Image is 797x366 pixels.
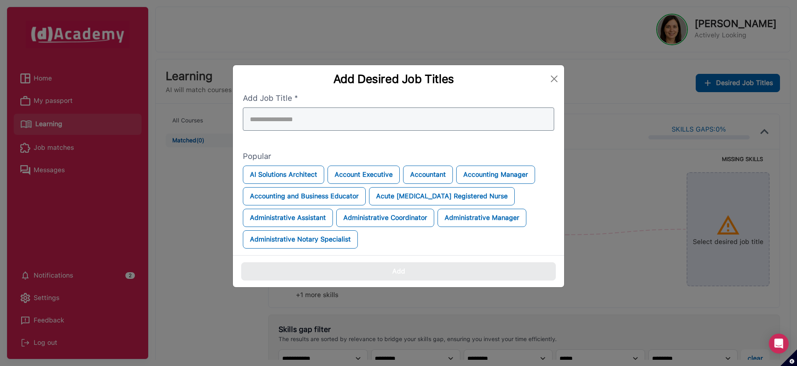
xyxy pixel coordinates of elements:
button: Administrative Notary Specialist [243,230,358,249]
div: Open Intercom Messenger [769,334,789,354]
button: Administrative Manager [438,209,526,227]
button: AI Solutions Architect [243,166,324,184]
button: Accounting Manager [456,166,535,184]
button: Account Executive [328,166,400,184]
button: Administrative Assistant [243,209,333,227]
label: Add Job Title * [243,93,554,104]
button: Close [548,72,561,85]
div: Add Desired Job Titles [240,72,548,86]
label: Popular [243,151,554,162]
button: Add [241,262,556,281]
button: Set cookie preferences [780,349,797,366]
button: Acute [MEDICAL_DATA] Registered Nurse [369,187,515,205]
button: Accounting and Business Educator [243,187,366,205]
div: Add [392,266,405,277]
button: Accountant [403,166,453,184]
button: Administrative Coordinator [336,209,434,227]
